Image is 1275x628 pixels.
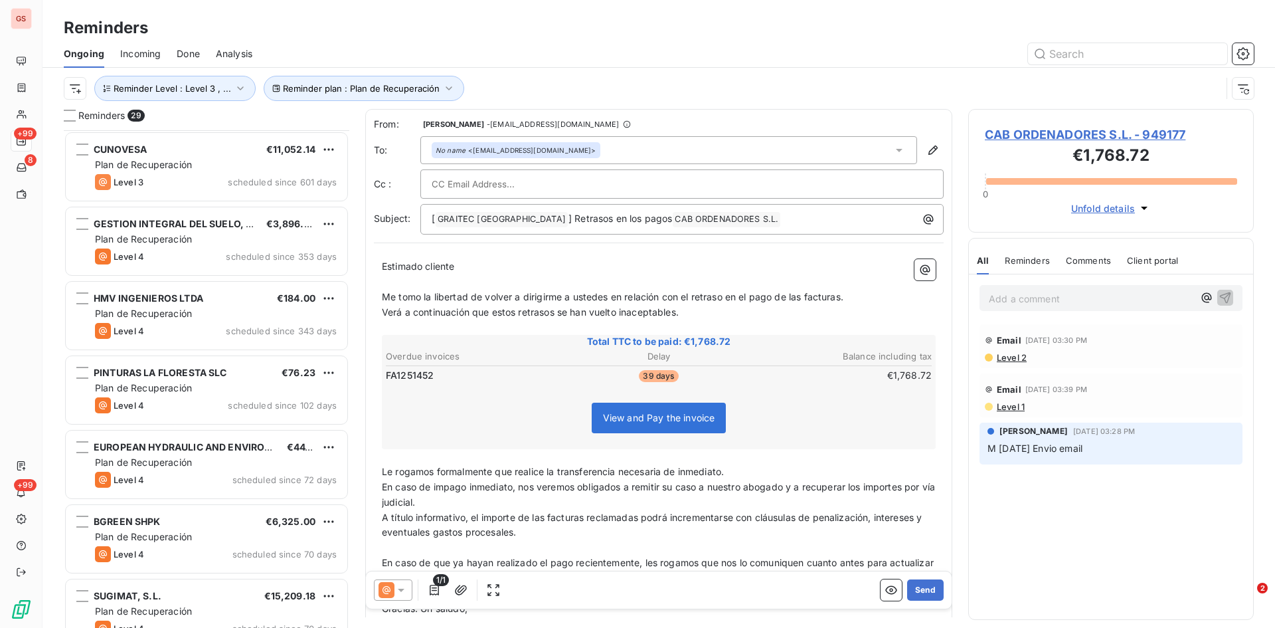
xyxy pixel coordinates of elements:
span: Analysis [216,47,252,60]
button: Reminder plan : Plan de Recuperación [264,76,464,101]
th: Overdue invoices [385,350,566,364]
label: To: [374,144,420,157]
span: Level 1 [995,401,1025,412]
th: Balance including tax [751,350,932,364]
span: CAB ORDENADORES S.L. - 949177 [985,126,1237,144]
span: Plan de Recuperación [95,531,192,542]
span: Reminders [78,109,125,122]
span: En caso de impago inmediato, nos veremos obligados a remitir su caso a nuestro abogado y a recupe... [382,481,938,508]
span: scheduled since 343 days [226,326,337,336]
span: scheduled since 353 days [226,251,337,262]
span: GESTION INTEGRAL DEL SUELO, SL [94,218,258,229]
span: Subject: [374,213,410,224]
span: A título informativo, el importe de las facturas reclamadas podrá incrementarse con cláusulas de ... [382,512,924,538]
span: [ [432,213,435,224]
span: Level 2 [995,352,1027,363]
span: Email [997,384,1021,395]
span: Reminder Level : Level 3 , ... [114,83,231,94]
span: PINTURAS LA FLORESTA SLC [94,367,227,378]
span: €11,052.14 [266,144,316,155]
span: Comments [1066,255,1111,266]
span: 8 [25,154,37,166]
img: Logo LeanPay [11,599,32,620]
span: €6,325.00 [266,516,315,527]
span: Gracias. Un saludo, [382,603,467,614]
span: From: [374,118,420,131]
label: Cc : [374,177,420,191]
div: grid [64,130,349,628]
span: Level 4 [114,549,144,560]
span: En caso de que ya hayan realizado el pago recientemente, les rogamos que nos lo comuniquen cuanto... [382,557,936,583]
span: ] Retrasos en los pagos [568,213,672,224]
span: Plan de Recuperación [95,159,192,170]
span: Done [177,47,200,60]
span: scheduled since 70 days [232,549,337,560]
span: CAB ORDENADORES S.L. [673,212,780,227]
span: [DATE] 03:28 PM [1073,427,1135,435]
span: Ongoing [64,47,104,60]
span: Level 3 [114,177,143,187]
span: Reminders [1005,255,1049,266]
span: Me tomo la libertad de volver a dirigirme a ustedes en relación con el retraso en el pago de las ... [382,291,843,302]
th: Delay [568,350,749,364]
span: Estimado cliente [382,261,454,272]
span: FA1251452 [386,369,434,382]
span: Level 4 [114,251,144,262]
span: Level 4 [114,400,144,411]
span: HMV INGENIEROS LTDA [94,292,203,304]
span: EUROPEAN HYDRAULIC AND ENVIRONMENTAL ENG [94,441,335,453]
span: +99 [14,128,37,140]
span: 2 [1257,583,1268,593]
span: €184.00 [277,292,315,304]
span: €441.65 [287,441,325,453]
span: Reminder plan : Plan de Recuperación [283,83,440,94]
span: scheduled since 601 days [228,177,337,187]
span: €3,896.20 [266,218,316,229]
span: Le rogamos formalmente que realice la transferencia necesaria de inmediato. [382,466,724,477]
button: Reminder Level : Level 3 , ... [94,76,256,101]
span: [DATE] 03:30 PM [1025,336,1087,344]
span: Level 4 [114,326,144,336]
span: Plan de Recuperación [95,233,192,245]
span: scheduled since 72 days [232,474,337,485]
span: SUGIMAT, S.L. [94,590,161,601]
button: Send [907,579,944,601]
span: GRAITEC [GEOGRAPHIC_DATA] [436,212,568,227]
span: €15,209.18 [264,590,316,601]
input: Search [1028,43,1227,64]
h3: €1,768.72 [985,144,1237,170]
div: <[EMAIL_ADDRESS][DOMAIN_NAME]> [436,146,596,155]
span: Level 4 [114,474,144,485]
span: Email [997,335,1021,346]
span: View and Pay the invoice [603,412,715,423]
input: CC Email Address... [432,174,574,194]
span: Plan de Recuperación [95,382,192,393]
span: M [DATE] Envio email [987,443,1082,454]
span: Plan de Recuperación [95,605,192,617]
span: Verá a continuación que estos retrasos se han vuelto inaceptables. [382,306,679,318]
span: [PERSON_NAME] [999,425,1068,437]
span: Client portal [1127,255,1178,266]
td: €1,768.72 [751,368,932,383]
iframe: Intercom live chat [1230,583,1262,615]
span: 0 [983,189,988,199]
span: Incoming [120,47,161,60]
span: [DATE] 03:39 PM [1025,385,1087,393]
h3: Reminders [64,16,148,40]
span: BGREEN SHPK [94,516,161,527]
span: 1/1 [433,574,449,586]
span: - [EMAIL_ADDRESS][DOMAIN_NAME] [487,120,619,128]
span: Unfold details [1071,201,1135,215]
span: Total TTC to be paid: €1,768.72 [384,335,934,348]
span: scheduled since 102 days [228,400,337,411]
span: Plan de Recuperación [95,308,192,319]
span: €76.23 [282,367,315,378]
span: Plan de Recuperación [95,457,192,468]
span: 39 days [639,370,678,382]
button: Unfold details [1067,201,1155,216]
em: No name [436,146,466,155]
span: 29 [127,110,144,122]
div: GS [11,8,32,29]
span: [PERSON_NAME] [423,120,484,128]
span: CUNOVESA [94,144,147,155]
